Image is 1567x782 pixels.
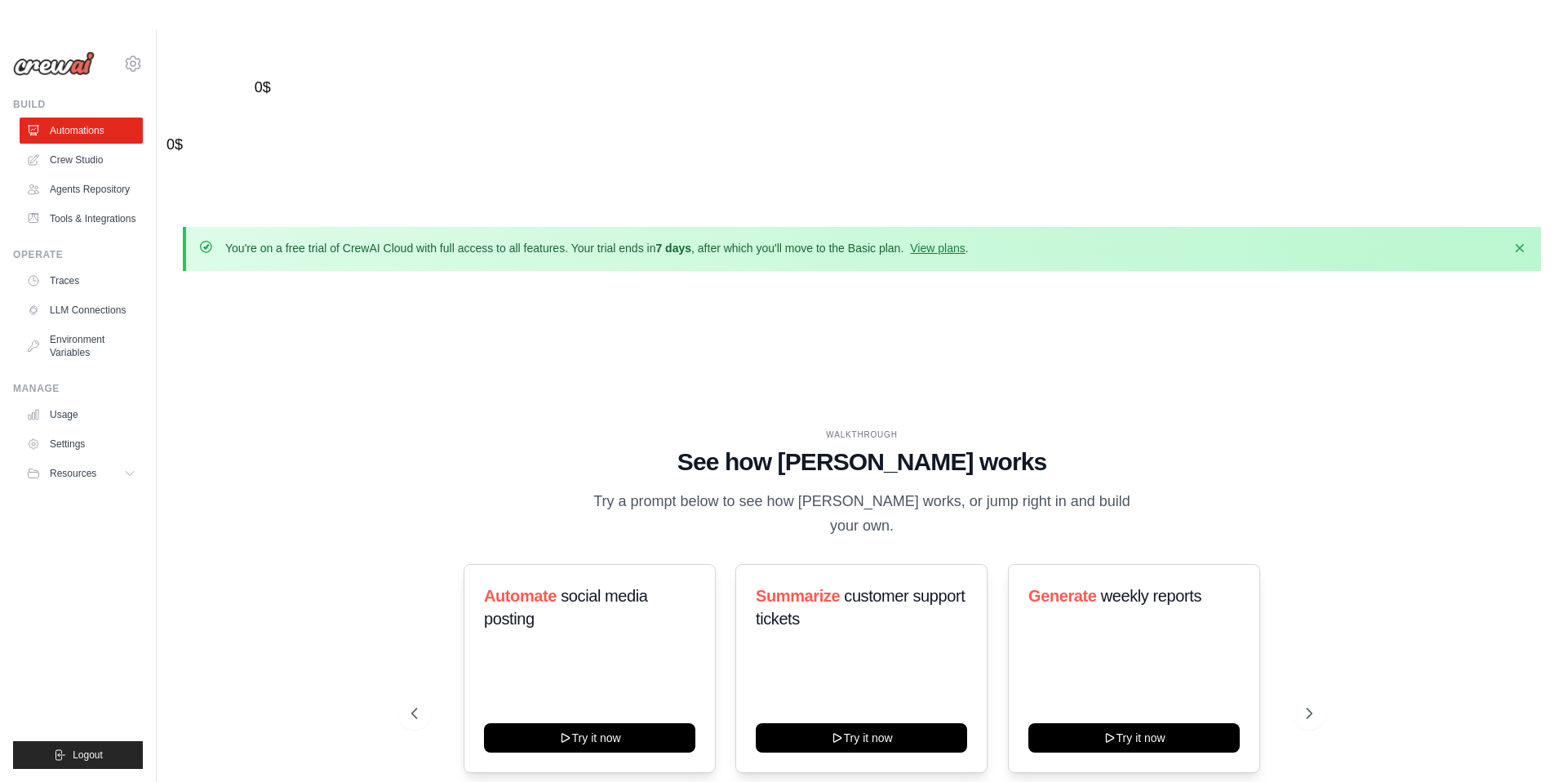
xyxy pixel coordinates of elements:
span: rd [177,75,195,88]
p: Try a prompt below to see how [PERSON_NAME] works, or jump right in and build your own. [588,490,1136,538]
a: Traces [20,268,143,294]
a: Agents Repository [20,176,143,202]
img: Logo [13,51,95,76]
span: st [255,64,270,77]
a: View plans [910,242,965,255]
span: st [166,121,182,134]
a: Settings [20,431,143,457]
span: Resources [50,467,96,480]
div: 0$ [166,134,193,156]
a: Tools & Integrations [20,206,143,232]
a: Crew Studio [20,147,143,173]
span: 0 [185,121,193,134]
div: Manage [13,382,143,395]
div: Operate [13,248,143,261]
div: 0$ [255,77,281,99]
span: social media posting [484,587,648,628]
p: You're on a free trial of CrewAI Cloud with full access to all features. Your trial ends in , aft... [225,240,969,256]
span: Automate [484,587,557,605]
span: Logout [73,749,103,762]
a: LLM Connections [20,297,143,323]
span: 0 [241,75,248,88]
span: 35 [198,75,211,88]
button: Try it now [756,723,967,753]
a: kw0 [218,75,247,88]
button: Try it now [484,723,695,753]
h1: See how [PERSON_NAME] works [411,447,1312,477]
a: rd35 [177,75,212,88]
span: weekly reports [1100,587,1201,605]
span: customer support tickets [756,587,965,628]
a: Environment Variables [20,327,143,366]
button: Logout [13,741,143,769]
a: st0 [166,121,193,134]
span: 178 [149,75,170,88]
span: Summarize [756,587,840,605]
button: Resources [20,460,143,487]
span: 0 [273,64,281,77]
div: Build [13,98,143,111]
div: WALKTHROUGH [411,429,1312,441]
a: Automations [20,118,143,144]
a: st0 [255,64,281,77]
strong: 7 days [655,242,691,255]
span: Generate [1028,587,1097,605]
a: Usage [20,402,143,428]
span: kw [218,75,237,88]
button: Try it now [1028,723,1240,753]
